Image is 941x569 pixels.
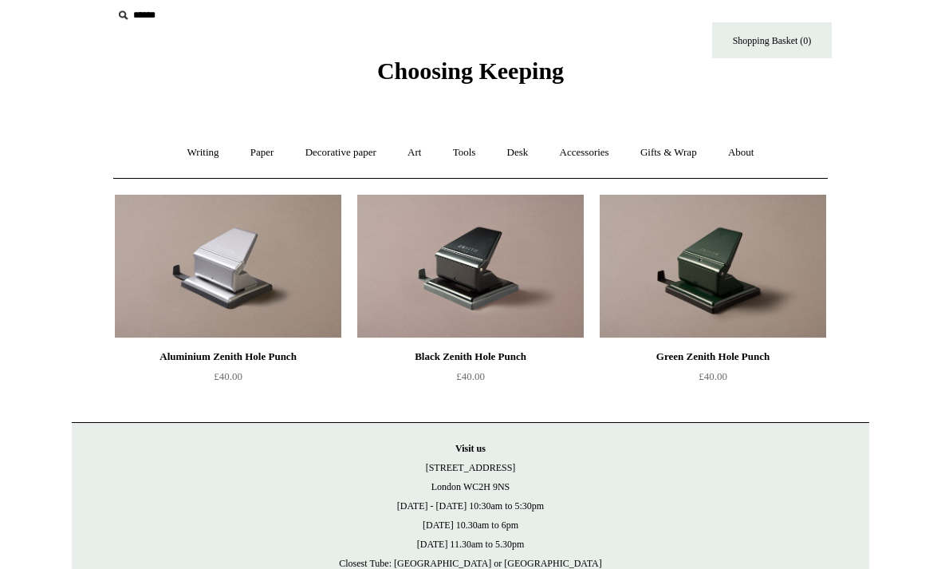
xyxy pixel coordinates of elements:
[626,132,711,174] a: Gifts & Wrap
[493,132,543,174] a: Desk
[361,347,580,366] div: Black Zenith Hole Punch
[377,70,564,81] a: Choosing Keeping
[600,347,826,413] a: Green Zenith Hole Punch £40.00
[357,195,584,338] img: Black Zenith Hole Punch
[600,195,826,338] a: Green Zenith Hole Punch Green Zenith Hole Punch
[439,132,490,174] a: Tools
[714,132,769,174] a: About
[393,132,435,174] a: Art
[456,370,485,382] span: £40.00
[115,195,341,338] a: Aluminium Zenith Hole Punch Aluminium Zenith Hole Punch
[291,132,391,174] a: Decorative paper
[699,370,727,382] span: £40.00
[119,347,337,366] div: Aluminium Zenith Hole Punch
[455,443,486,454] strong: Visit us
[173,132,234,174] a: Writing
[377,57,564,84] span: Choosing Keeping
[115,347,341,413] a: Aluminium Zenith Hole Punch £40.00
[357,195,584,338] a: Black Zenith Hole Punch Black Zenith Hole Punch
[115,195,341,338] img: Aluminium Zenith Hole Punch
[236,132,289,174] a: Paper
[600,195,826,338] img: Green Zenith Hole Punch
[357,347,584,413] a: Black Zenith Hole Punch £40.00
[214,370,242,382] span: £40.00
[712,22,832,58] a: Shopping Basket (0)
[604,347,822,366] div: Green Zenith Hole Punch
[545,132,624,174] a: Accessories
